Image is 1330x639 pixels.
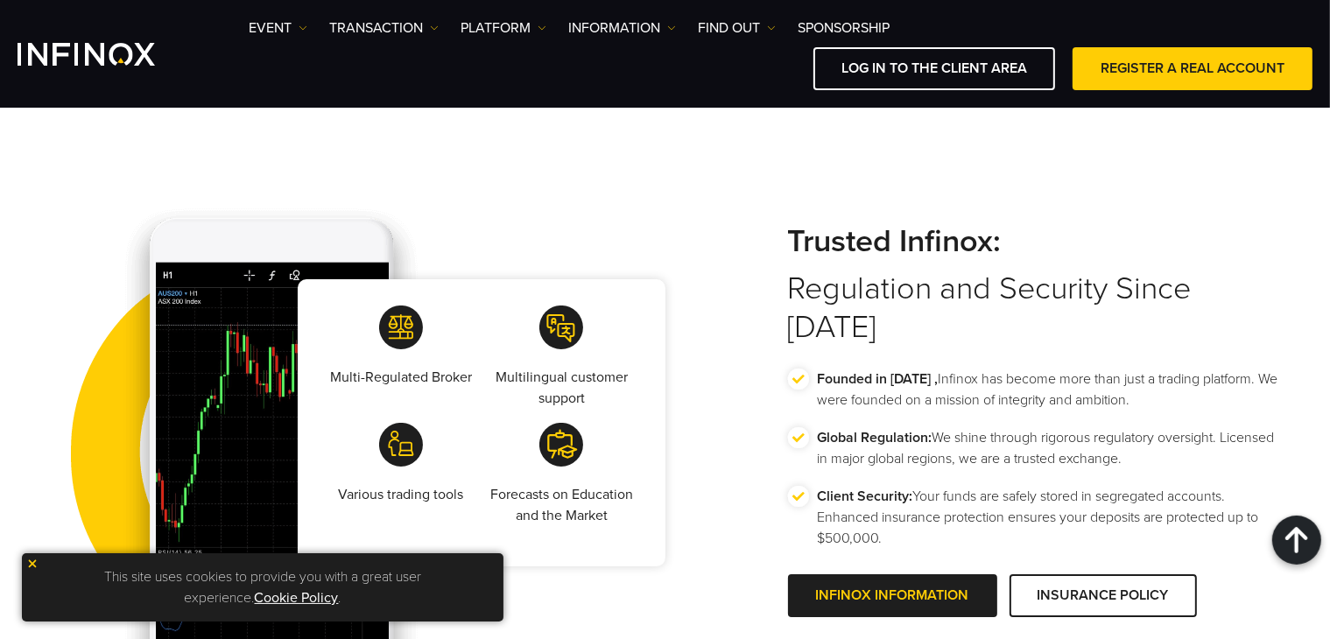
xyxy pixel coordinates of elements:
font: Register a real account [1101,60,1284,77]
font: . [339,589,341,607]
a: Infinox Information [788,574,997,617]
font: transaction [329,19,423,37]
font: platform [461,19,531,37]
font: Your funds are safely stored in segregated accounts. Enhanced insurance protection ensures your d... [818,488,1259,547]
a: Log in to the client area [813,47,1055,90]
font: Infinox has become more than just a trading platform. We were founded on a mission of integrity a... [818,370,1278,409]
font: Regulation and Security Since [DATE] [788,270,1192,346]
font: Sponsorship [798,19,890,37]
font: Multilingual customer support [496,369,628,407]
font: Log in to the client area [841,60,1027,77]
a: transaction [329,18,439,39]
font: Founded in [DATE] , [818,370,939,388]
font: Various trading tools [338,486,463,503]
a: platform [461,18,546,39]
a: Cookie Policy [255,589,339,607]
a: Find out [698,18,776,39]
font: Client Security: [818,488,913,505]
font: Forecasts on Education and the Market [490,486,633,524]
a: information [568,18,676,39]
font: Multi-Regulated Broker [330,369,472,386]
a: event [249,18,307,39]
a: Register a real account [1073,47,1312,90]
a: INFINOX Logo [18,43,196,66]
font: event [249,19,292,37]
font: Global Regulation: [818,429,932,446]
img: yellow close icon [26,558,39,570]
font: information [568,19,660,37]
a: Sponsorship [798,18,890,39]
font: Trusted Infinox: [788,222,1002,260]
a: Insurance policy [1010,574,1197,617]
font: Insurance policy [1038,586,1169,604]
font: Find out [698,19,760,37]
font: Infinox Information [816,586,969,604]
font: This site uses cookies to provide you with a great user experience. [104,568,421,607]
font: We shine through rigorous regulatory oversight. Licensed in major global regions, we are a truste... [818,429,1275,467]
